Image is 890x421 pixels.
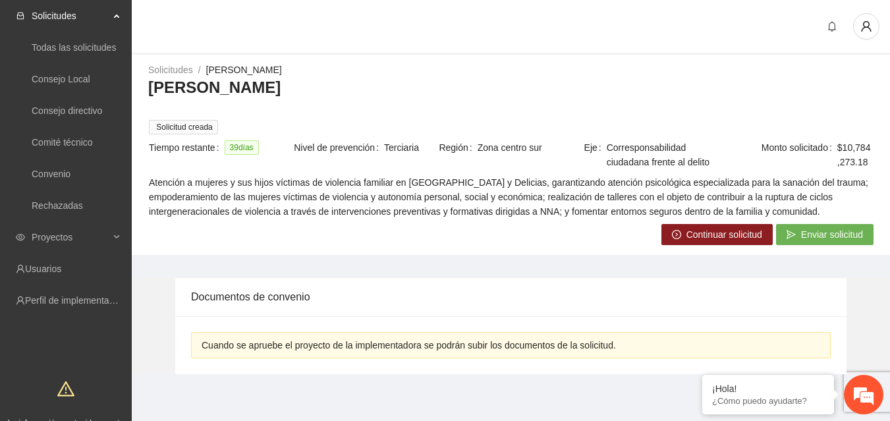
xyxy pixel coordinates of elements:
[191,278,831,316] div: Documentos de convenio
[821,16,843,37] button: bell
[607,140,728,169] span: Corresponsabilidad ciudadana frente al delito
[57,380,74,397] span: warning
[225,140,259,155] span: 39 día s
[837,140,873,169] span: $10,784,273.18
[853,13,879,40] button: user
[32,74,90,84] a: Consejo Local
[32,169,70,179] a: Convenio
[478,140,583,155] span: Zona centro sur
[32,200,83,211] a: Rechazadas
[32,105,102,116] a: Consejo directivo
[672,230,681,240] span: right-circle
[762,140,837,169] span: Monto solicitado
[32,3,109,29] span: Solicitudes
[32,42,116,53] a: Todas las solicitudes
[584,140,607,169] span: Eje
[384,140,437,155] span: Terciaria
[776,224,874,245] button: sendEnviar solicitud
[25,264,61,274] a: Usuarios
[148,65,193,75] a: Solicitudes
[149,120,218,134] span: Solicitud creada
[32,137,93,148] a: Comité técnico
[712,383,824,394] div: ¡Hola!
[149,175,873,219] span: Atención a mujeres y sus hijos víctimas de violencia familiar en [GEOGRAPHIC_DATA] y Delicias, ga...
[822,21,842,32] span: bell
[661,224,773,245] button: right-circleContinuar solicitud
[439,140,477,155] span: Región
[32,224,109,250] span: Proyectos
[148,77,874,98] h3: [PERSON_NAME]
[712,396,824,406] p: ¿Cómo puedo ayudarte?
[801,227,863,242] span: Enviar solicitud
[16,233,25,242] span: eye
[149,140,225,155] span: Tiempo restante
[198,65,201,75] span: /
[787,230,796,240] span: send
[206,65,282,75] a: [PERSON_NAME]
[25,295,128,306] a: Perfil de implementadora
[16,11,25,20] span: inbox
[202,338,820,352] div: Cuando se apruebe el proyecto de la implementadora se podrán subir los documentos de la solicitud.
[854,20,879,32] span: user
[686,227,762,242] span: Continuar solicitud
[294,140,384,155] span: Nivel de prevención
